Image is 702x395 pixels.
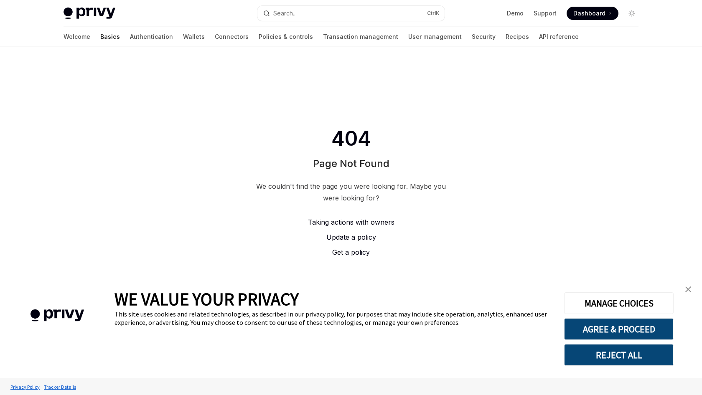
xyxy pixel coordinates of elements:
a: Tracker Details [42,380,78,394]
div: We couldn't find the page you were looking for. Maybe you were looking for? [252,180,450,204]
button: Toggle dark mode [625,7,638,20]
button: REJECT ALL [564,344,674,366]
img: light logo [64,8,115,19]
a: Recipes [506,27,529,47]
a: Transaction management [323,27,398,47]
span: Taking actions with owners [308,218,394,226]
a: Welcome [64,27,90,47]
a: Connectors [215,27,249,47]
a: Support [534,9,557,18]
span: WE VALUE YOUR PRIVACY [114,288,299,310]
h1: Page Not Found [313,157,389,170]
button: Open search [257,6,445,21]
a: Demo [507,9,524,18]
div: This site uses cookies and related technologies, as described in our privacy policy, for purposes... [114,310,552,327]
span: Dashboard [573,9,605,18]
a: API reference [539,27,579,47]
button: MANAGE CHOICES [564,292,674,314]
div: Search... [273,8,297,18]
a: Update a policy [252,232,450,242]
span: Update a policy [326,233,376,241]
a: Policies & controls [259,27,313,47]
span: 404 [330,127,373,150]
a: Authentication [130,27,173,47]
a: Get a policy [252,247,450,257]
a: Taking actions with owners [252,217,450,227]
button: AGREE & PROCEED [564,318,674,340]
a: Basics [100,27,120,47]
a: Privacy Policy [8,380,42,394]
a: close banner [680,281,697,298]
a: User management [408,27,462,47]
a: Wallets [183,27,205,47]
a: Security [472,27,496,47]
a: Dashboard [567,7,618,20]
span: Get a policy [332,248,370,256]
span: Ctrl K [427,10,440,17]
img: close banner [685,286,691,292]
img: company logo [13,297,102,334]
